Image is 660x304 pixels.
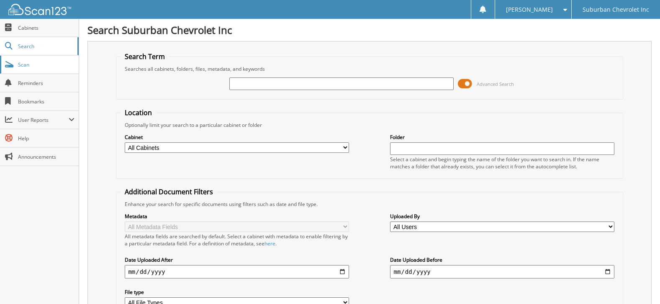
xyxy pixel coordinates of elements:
[18,61,74,68] span: Scan
[125,256,349,263] label: Date Uploaded After
[618,264,660,304] iframe: Chat Widget
[18,80,74,87] span: Reminders
[18,135,74,142] span: Help
[265,240,275,247] a: here
[121,52,169,61] legend: Search Term
[390,256,614,263] label: Date Uploaded Before
[477,81,514,87] span: Advanced Search
[121,65,618,72] div: Searches all cabinets, folders, files, metadata, and keywords
[18,24,74,31] span: Cabinets
[121,121,618,129] div: Optionally limit your search to a particular cabinet or folder
[121,201,618,208] div: Enhance your search for specific documents using filters such as date and file type.
[125,213,349,220] label: Metadata
[390,265,614,278] input: end
[121,108,156,117] legend: Location
[506,7,553,12] span: [PERSON_NAME]
[125,289,349,296] label: File type
[18,98,74,105] span: Bookmarks
[583,7,649,12] span: Suburban Chevrolet Inc
[390,156,614,170] div: Select a cabinet and begin typing the name of the folder you want to search in. If the name match...
[125,134,349,141] label: Cabinet
[390,213,614,220] label: Uploaded By
[18,43,73,50] span: Search
[8,4,71,15] img: scan123-logo-white.svg
[125,233,349,247] div: All metadata fields are searched by default. Select a cabinet with metadata to enable filtering b...
[87,23,652,37] h1: Search Suburban Chevrolet Inc
[125,265,349,278] input: start
[121,187,217,196] legend: Additional Document Filters
[18,153,74,160] span: Announcements
[18,116,69,124] span: User Reports
[390,134,614,141] label: Folder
